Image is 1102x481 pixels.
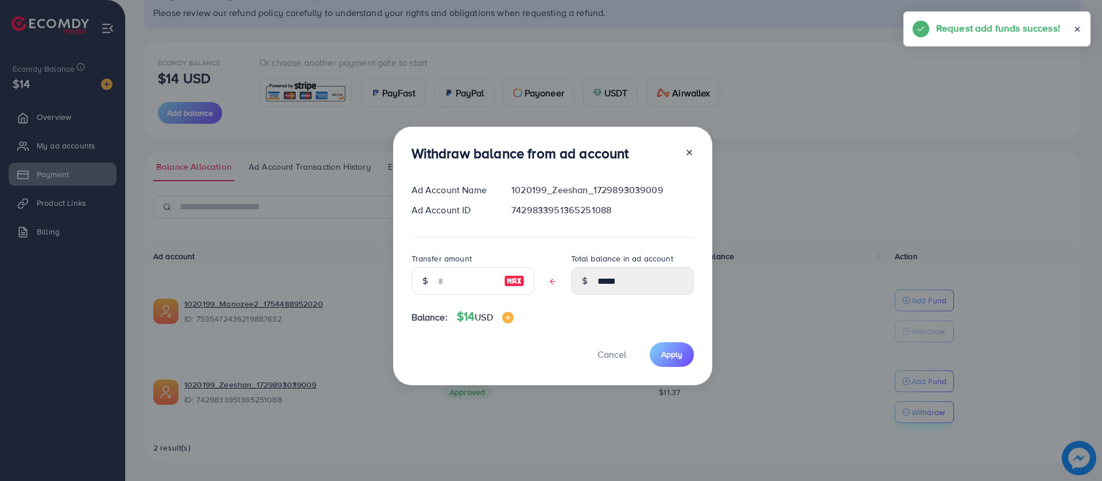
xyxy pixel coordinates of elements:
[402,183,503,197] div: Ad Account Name
[457,310,514,324] h4: $14
[597,348,626,361] span: Cancel
[502,312,514,323] img: image
[583,342,641,367] button: Cancel
[504,274,525,288] img: image
[661,349,682,360] span: Apply
[502,204,703,217] div: 7429833951365251088
[502,183,703,197] div: 1020199_Zeeshan_1729893039009
[571,253,673,264] label: Total balance in ad account
[412,311,448,324] span: Balance:
[936,21,1060,36] h5: Request add funds success!
[402,204,503,217] div: Ad Account ID
[475,311,492,323] span: USD
[412,253,472,264] label: Transfer amount
[650,342,694,367] button: Apply
[412,145,629,162] h3: Withdraw balance from ad account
